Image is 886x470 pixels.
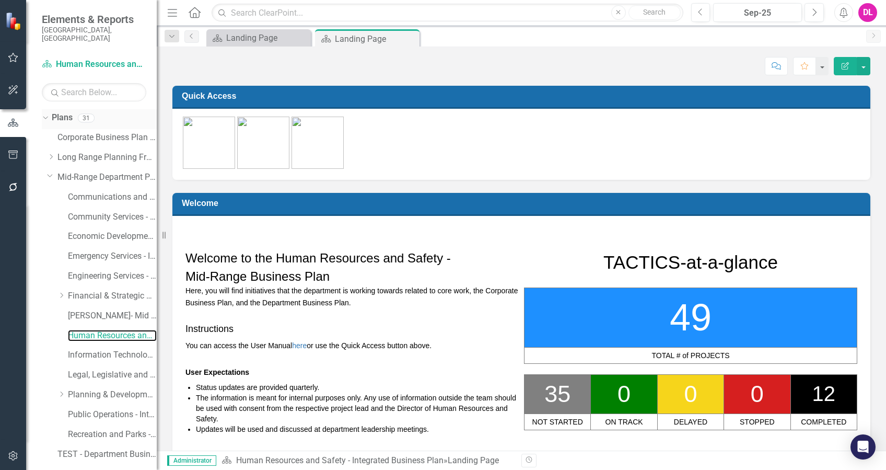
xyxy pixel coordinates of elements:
span: 0 [617,381,631,407]
a: Emergency Services - Integrated Business Plan [68,250,157,262]
span: Welcome to the Human Resources and Safety - [185,251,451,265]
li: Updates will be used and discussed at department leadership meetings. [196,424,519,434]
a: Community Services - Integrated Business Plan [68,211,157,223]
a: Financial & Strategic Services - Integrated Business Plan [68,290,157,302]
span: Here, you will find initiatives that the department is working towards related to core work, the ... [185,274,518,334]
button: Sep-25 [713,3,802,22]
a: Long Range Planning Framework [57,152,157,164]
a: Economic Development - Integrated Business Plan [68,231,157,243]
input: Search ClearPoint... [212,4,683,22]
span: COMPLETED [801,418,846,426]
h3: Quick Access [182,91,865,101]
img: Training-green%20v2.png [292,117,344,169]
span: You can access the User Manual or use the Quick Access button above. [185,341,432,350]
span: 12 [812,382,836,405]
div: 31 [78,113,95,122]
div: » [221,455,514,467]
a: Mid-Range Department Plans [57,171,157,184]
a: Human Resources and Safety - Integrated Business Plan [42,59,146,71]
h3: Welcome [182,198,865,208]
button: DL [858,3,877,22]
a: Plans [52,112,73,124]
span: NOT STARTED [532,418,583,426]
span: DELAYED [674,418,707,426]
input: Search Below... [42,83,146,101]
span: Mid-Range Business Plan [185,269,330,283]
span: TOTAL # of PROJECTS [651,351,729,360]
a: Public Operations - Integrated Business Plan [68,409,157,421]
span: 35 [544,381,570,407]
div: Landing Page [448,455,499,465]
span: 49 [670,296,712,338]
small: [GEOGRAPHIC_DATA], [GEOGRAPHIC_DATA] [42,26,146,43]
a: Communications and Public Affairs - Integrated Business Plan ([DATE]-[DATE]) [68,191,157,203]
li: The information is meant for internal purposes only. Any use of information outside the team shou... [196,393,519,424]
a: Landing Page [209,31,308,44]
a: Recreation and Parks - Mid Range Business Plan [68,429,157,441]
div: Landing Page [226,31,308,44]
a: TEST - Department Business Plan [57,449,157,461]
button: Search [628,5,681,20]
span: User Expectations [185,368,249,376]
div: Landing Page [335,32,417,45]
span: Administrator [167,455,216,466]
span: Elements & Reports [42,13,146,26]
span: STOPPED [740,418,775,426]
span: Instructions [185,324,234,334]
a: here [292,341,307,350]
span: TACTICS-at-a-glance [603,252,778,272]
a: [PERSON_NAME]- Mid Range Business Plan [68,310,157,322]
a: Information Technology Services - Integrated Business Plan [68,349,157,361]
a: Planning & Development - Integrated Business Plan [68,389,157,401]
span: Search [643,8,666,16]
span: ON TRACK [605,418,643,426]
span: 0 [684,381,697,407]
img: Assignments.png [237,117,289,169]
a: Legal, Legislative and Records Services - Integrated Business Plan [68,369,157,381]
a: Engineering Services - Integrated Business Plan [68,270,157,282]
img: CBP-green%20v2.png [183,117,235,169]
li: Status updates are provided quarterly. [196,382,519,393]
span: 0 [751,381,764,407]
a: Human Resources and Safety - Integrated Business Plan [236,455,444,465]
div: Open Intercom Messenger [850,434,876,460]
a: Corporate Business Plan ([DATE]-[DATE]) [57,132,157,144]
a: Human Resources and Safety - Integrated Business Plan [68,330,157,342]
div: Sep-25 [717,7,798,19]
img: ClearPoint Strategy [5,12,24,30]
